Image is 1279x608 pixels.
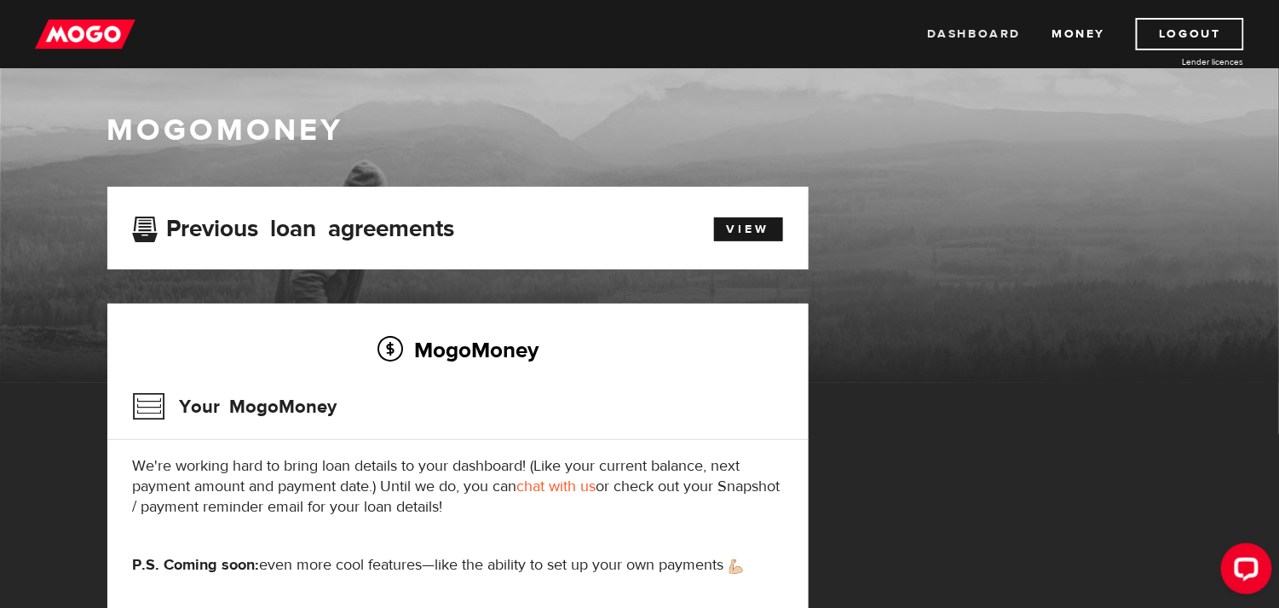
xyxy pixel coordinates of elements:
img: strong arm emoji [729,559,743,574]
h2: MogoMoney [133,332,783,368]
iframe: LiveChat chat widget [1207,536,1279,608]
h3: Previous loan agreements [133,215,455,237]
h1: MogoMoney [107,113,1172,148]
p: We're working hard to bring loan details to your dashboard! (Like your current balance, next paym... [133,456,783,518]
strong: P.S. Coming soon: [133,555,260,575]
a: View [714,217,783,241]
img: mogo_logo-11ee424be714fa7cbb0f0f49df9e16ec.png [35,18,135,50]
a: Logout [1136,18,1244,50]
a: chat with us [517,477,596,496]
p: even more cool features—like the ability to set up your own payments [133,555,783,576]
a: Dashboard [927,18,1021,50]
a: Lender licences [1116,55,1244,68]
a: Money [1051,18,1105,50]
h3: Your MogoMoney [133,385,337,429]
